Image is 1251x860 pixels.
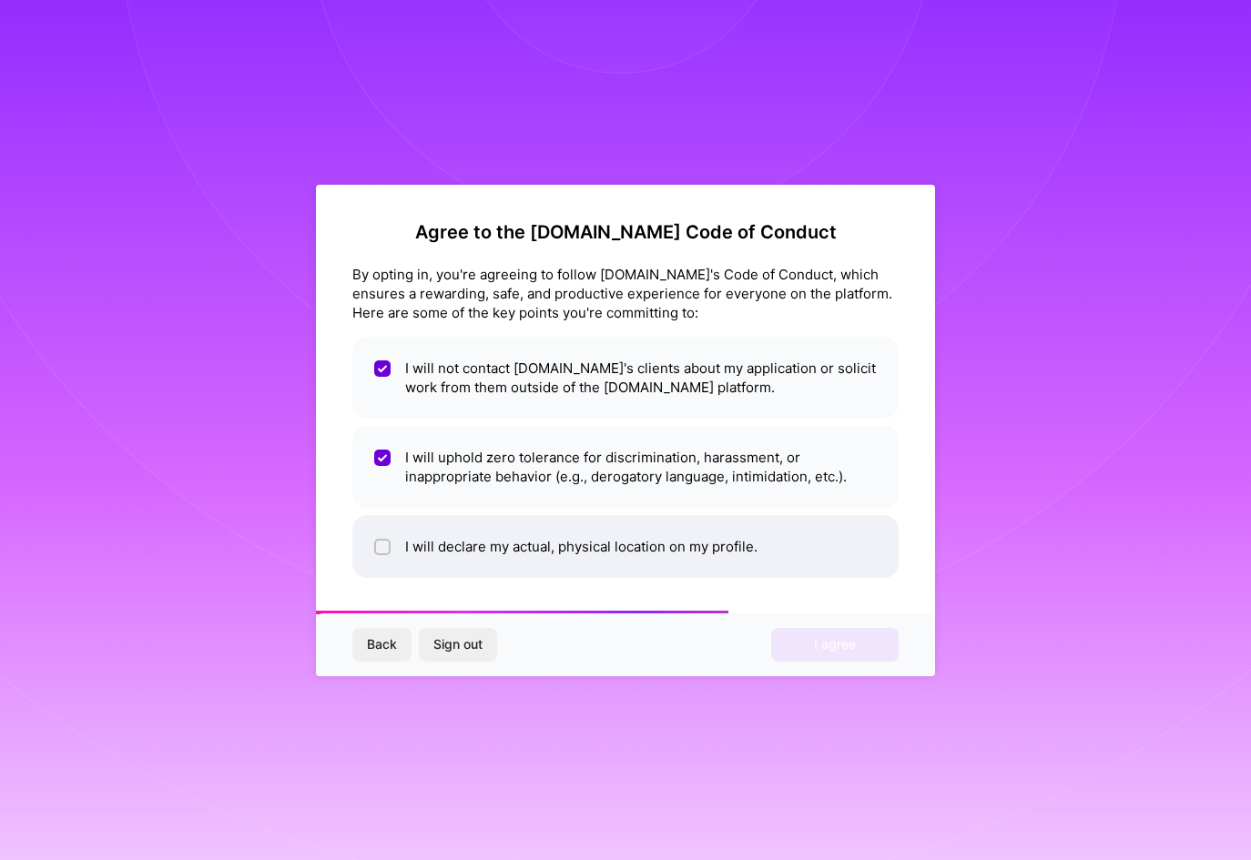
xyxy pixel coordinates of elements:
h2: Agree to the [DOMAIN_NAME] Code of Conduct [352,221,899,243]
span: Back [367,635,397,653]
button: Back [352,628,412,661]
span: Sign out [433,635,483,653]
div: By opting in, you're agreeing to follow [DOMAIN_NAME]'s Code of Conduct, which ensures a rewardin... [352,265,899,322]
li: I will declare my actual, physical location on my profile. [352,515,899,578]
li: I will uphold zero tolerance for discrimination, harassment, or inappropriate behavior (e.g., der... [352,426,899,508]
button: Sign out [419,628,497,661]
li: I will not contact [DOMAIN_NAME]'s clients about my application or solicit work from them outside... [352,337,899,419]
